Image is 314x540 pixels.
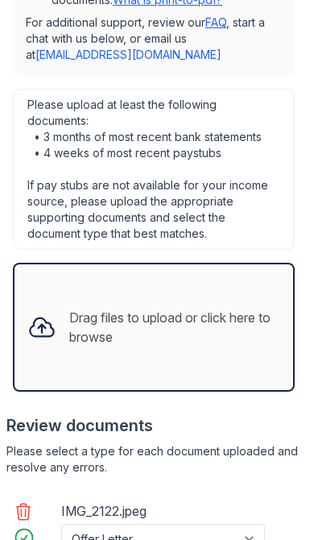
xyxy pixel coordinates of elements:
[61,498,268,524] div: IMG_2122.jpeg
[6,414,301,437] div: Review documents
[205,15,226,29] a: FAQ
[6,443,301,476] div: Please select a type for each document uploaded and resolve any errors.
[26,15,282,63] p: For additional support, review our , start a chat with us below, or email us at
[35,48,221,61] a: [EMAIL_ADDRESS][DOMAIN_NAME]
[69,308,280,347] div: Drag files to upload or click here to browse
[13,89,295,250] div: Please upload at least the following documents: • 3 months of most recent bank statements • 4 wee...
